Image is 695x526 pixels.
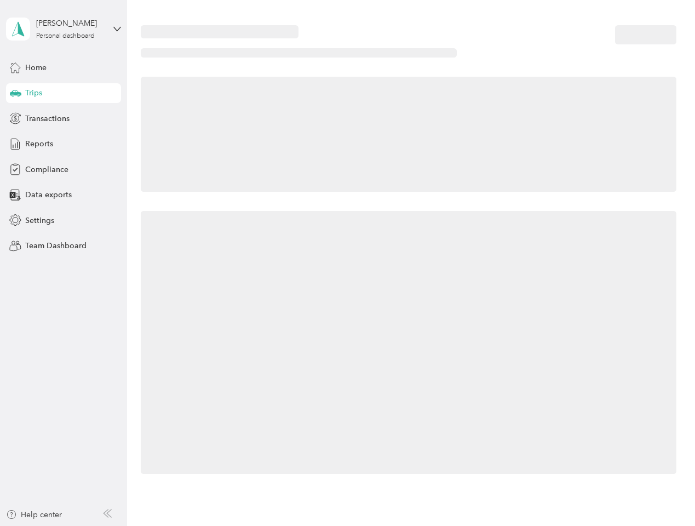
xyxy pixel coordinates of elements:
button: Help center [6,509,62,521]
div: [PERSON_NAME] [36,18,105,29]
span: Data exports [25,189,72,201]
div: Personal dashboard [36,33,95,39]
span: Home [25,62,47,73]
span: Compliance [25,164,68,175]
span: Reports [25,138,53,150]
span: Team Dashboard [25,240,87,251]
iframe: Everlance-gr Chat Button Frame [634,465,695,526]
span: Transactions [25,113,70,124]
span: Trips [25,87,42,99]
span: Settings [25,215,54,226]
